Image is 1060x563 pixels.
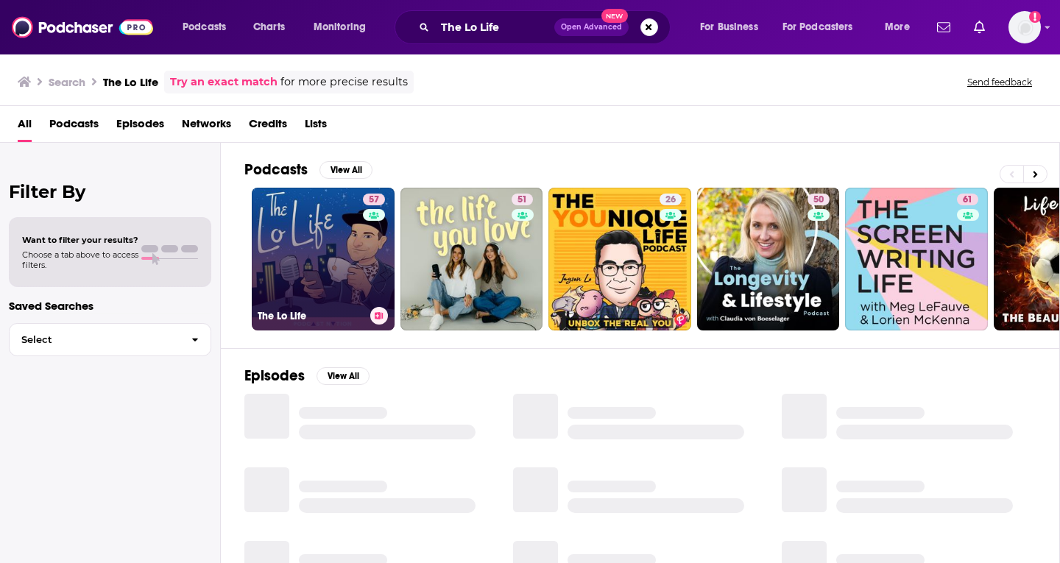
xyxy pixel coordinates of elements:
[660,194,682,205] a: 26
[9,323,211,356] button: Select
[183,17,226,38] span: Podcasts
[435,15,554,39] input: Search podcasts, credits, & more...
[170,74,278,91] a: Try an exact match
[244,367,305,385] h2: Episodes
[317,367,370,385] button: View All
[244,160,372,179] a: PodcastsView All
[244,160,308,179] h2: Podcasts
[808,194,830,205] a: 50
[957,194,978,205] a: 61
[409,10,685,44] div: Search podcasts, credits, & more...
[49,75,85,89] h3: Search
[18,112,32,142] a: All
[400,188,543,330] a: 51
[9,181,211,202] h2: Filter By
[244,15,294,39] a: Charts
[554,18,629,36] button: Open AdvancedNew
[9,299,211,313] p: Saved Searches
[116,112,164,142] a: Episodes
[258,310,364,322] h3: The Lo Life
[875,15,928,39] button: open menu
[931,15,956,40] a: Show notifications dropdown
[22,249,138,270] span: Choose a tab above to access filters.
[1008,11,1041,43] button: Show profile menu
[182,112,231,142] a: Networks
[49,112,99,142] a: Podcasts
[253,17,285,38] span: Charts
[773,15,875,39] button: open menu
[249,112,287,142] a: Credits
[244,367,370,385] a: EpisodesView All
[1029,11,1041,23] svg: Add a profile image
[845,188,988,330] a: 61
[363,194,385,205] a: 57
[369,193,379,208] span: 57
[963,76,1036,88] button: Send feedback
[305,112,327,142] a: Lists
[665,193,676,208] span: 26
[1008,11,1041,43] img: User Profile
[963,193,972,208] span: 61
[968,15,991,40] a: Show notifications dropdown
[512,194,533,205] a: 51
[103,75,158,89] h3: The Lo Life
[813,193,824,208] span: 50
[172,15,245,39] button: open menu
[280,74,408,91] span: for more precise results
[690,15,777,39] button: open menu
[303,15,385,39] button: open menu
[10,335,180,344] span: Select
[782,17,853,38] span: For Podcasters
[601,9,628,23] span: New
[885,17,910,38] span: More
[314,17,366,38] span: Monitoring
[517,193,527,208] span: 51
[548,188,691,330] a: 26
[22,235,138,245] span: Want to filter your results?
[1008,11,1041,43] span: Logged in as megcassidy
[12,13,153,41] img: Podchaser - Follow, Share and Rate Podcasts
[697,188,840,330] a: 50
[561,24,622,31] span: Open Advanced
[700,17,758,38] span: For Business
[252,188,395,330] a: 57The Lo Life
[319,161,372,179] button: View All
